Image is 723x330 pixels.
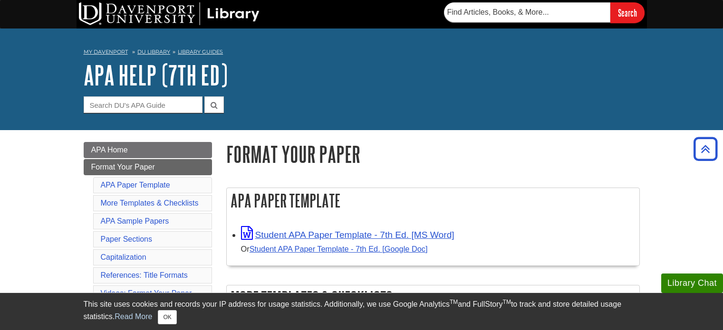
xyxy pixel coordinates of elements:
a: APA Paper Template [101,181,170,189]
a: Capitalization [101,253,146,261]
a: Link opens in new window [241,230,454,240]
sup: TM [503,299,511,305]
a: Videos: Format Your Paper [101,289,192,297]
h2: APA Paper Template [227,188,639,213]
input: Search [610,2,645,23]
span: Format Your Paper [91,163,155,171]
a: Read More [115,312,152,321]
a: Library Guides [178,48,223,55]
a: More Templates & Checklists [101,199,199,207]
a: Back to Top [690,142,721,155]
input: Search DU's APA Guide [84,96,202,113]
small: Or [241,245,428,253]
a: APA Help (7th Ed) [84,60,228,90]
nav: breadcrumb [84,46,640,61]
form: Searches DU Library's articles, books, and more [444,2,645,23]
a: Format Your Paper [84,159,212,175]
div: This site uses cookies and records your IP address for usage statistics. Additionally, we use Goo... [84,299,640,324]
h2: More Templates & Checklists [227,285,639,311]
a: My Davenport [84,48,128,56]
a: DU Library [137,48,170,55]
a: APA Home [84,142,212,158]
a: References: Title Formats [101,271,188,279]
span: APA Home [91,146,128,154]
h1: Format Your Paper [226,142,640,166]
sup: TM [450,299,458,305]
input: Find Articles, Books, & More... [444,2,610,22]
img: DU Library [79,2,260,25]
a: Paper Sections [101,235,153,243]
a: Student APA Paper Template - 7th Ed. [Google Doc] [250,245,428,253]
button: Close [158,310,176,324]
button: Library Chat [661,273,723,293]
a: APA Sample Papers [101,217,169,225]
